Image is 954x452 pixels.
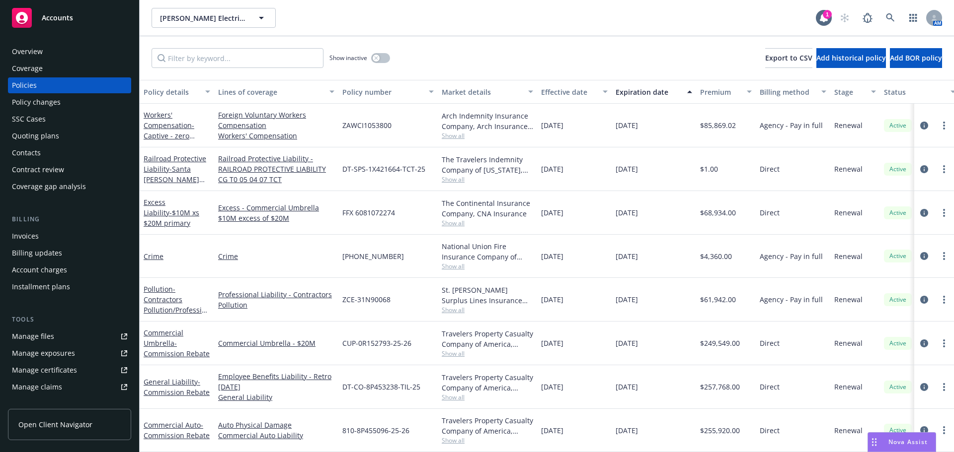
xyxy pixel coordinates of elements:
div: Tools [8,315,131,324]
span: [DATE] [616,120,638,130]
span: [PHONE_NUMBER] [342,251,404,261]
span: Show all [442,436,533,445]
span: - Commission Rebate [144,338,210,358]
span: Active [888,295,908,304]
a: Manage BORs [8,396,131,412]
a: more [938,250,950,262]
a: Excess - Commercial Umbrella $10M excess of $20M [218,202,334,223]
span: Show all [442,393,533,401]
span: [DATE] [541,425,563,436]
div: Coverage [12,61,43,76]
div: Travelers Property Casualty Company of America, Travelers Insurance [442,372,533,393]
button: Policy number [338,80,438,104]
a: Commercial Auto Liability [218,430,334,441]
span: Renewal [834,382,863,392]
span: [DATE] [616,164,638,174]
span: Renewal [834,294,863,305]
div: Billing method [760,87,815,97]
span: $85,869.02 [700,120,736,130]
span: Active [888,426,908,435]
a: more [938,337,950,349]
a: Excess Liability [144,197,199,228]
div: Manage certificates [12,362,77,378]
div: National Union Fire Insurance Company of [GEOGRAPHIC_DATA], [GEOGRAPHIC_DATA], AIG [442,241,533,262]
a: more [938,163,950,175]
span: - Captive - zero commission [144,121,195,151]
div: Policy details [144,87,199,97]
div: Contract review [12,162,64,178]
div: Installment plans [12,279,70,295]
div: Travelers Property Casualty Company of America, Travelers Insurance [442,328,533,349]
span: - $10M xs $20M primary [144,208,199,228]
span: $249,549.00 [700,338,740,348]
div: Billing updates [12,245,62,261]
button: Nova Assist [868,432,936,452]
span: Active [888,339,908,348]
span: $255,920.00 [700,425,740,436]
div: Expiration date [616,87,681,97]
span: Renewal [834,338,863,348]
span: Renewal [834,120,863,130]
div: Premium [700,87,741,97]
span: Agency - Pay in full [760,120,823,130]
span: Accounts [42,14,73,22]
button: Market details [438,80,537,104]
a: circleInformation [918,294,930,306]
span: DT-SPS-1X421664-TCT-25 [342,164,425,174]
span: Open Client Navigator [18,419,92,430]
span: - Santa [PERSON_NAME] Valley Transportation Authority [144,164,205,215]
span: [PERSON_NAME] Electric, LLC [160,13,246,23]
div: Billing [8,214,131,224]
span: FFX 6081072274 [342,207,395,218]
div: Drag to move [868,433,880,452]
a: Employee Benefits Liability - Retro [DATE] [218,371,334,392]
div: Policies [12,77,37,93]
a: Pollution [218,300,334,310]
span: Direct [760,338,780,348]
a: Report a Bug [858,8,877,28]
a: circleInformation [918,337,930,349]
a: Railroad Protective Liability [144,154,206,215]
span: Agency - Pay in full [760,251,823,261]
span: [DATE] [541,382,563,392]
span: Show all [442,131,533,140]
div: Arch Indemnity Insurance Company, Arch Insurance Company, Captive Resources [442,111,533,131]
a: more [938,294,950,306]
a: Contacts [8,145,131,161]
a: SSC Cases [8,111,131,127]
a: Commercial Auto [144,420,210,440]
a: Accounts [8,4,131,32]
a: Auto Physical Damage [218,420,334,430]
a: circleInformation [918,163,930,175]
span: Active [888,165,908,174]
a: Manage claims [8,379,131,395]
button: Stage [830,80,880,104]
span: CUP-0R152793-25-26 [342,338,411,348]
a: Quoting plans [8,128,131,144]
span: Agency - Pay in full [760,294,823,305]
span: Nova Assist [888,438,928,446]
span: Show all [442,175,533,184]
button: [PERSON_NAME] Electric, LLC [152,8,276,28]
button: Policy details [140,80,214,104]
span: Show inactive [329,54,367,62]
div: Manage files [12,328,54,344]
div: Lines of coverage [218,87,323,97]
span: Export to CSV [765,53,812,63]
a: Manage certificates [8,362,131,378]
a: Installment plans [8,279,131,295]
span: Add historical policy [816,53,886,63]
button: Premium [696,80,756,104]
span: Direct [760,207,780,218]
div: Market details [442,87,522,97]
a: Billing updates [8,245,131,261]
span: [DATE] [616,382,638,392]
a: Policy changes [8,94,131,110]
a: Crime [144,252,163,261]
div: Manage claims [12,379,62,395]
a: Professional Liability - Contractors [218,289,334,300]
a: Policies [8,77,131,93]
span: DT-CO-8P453238-TIL-25 [342,382,420,392]
span: Direct [760,425,780,436]
span: [DATE] [616,251,638,261]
